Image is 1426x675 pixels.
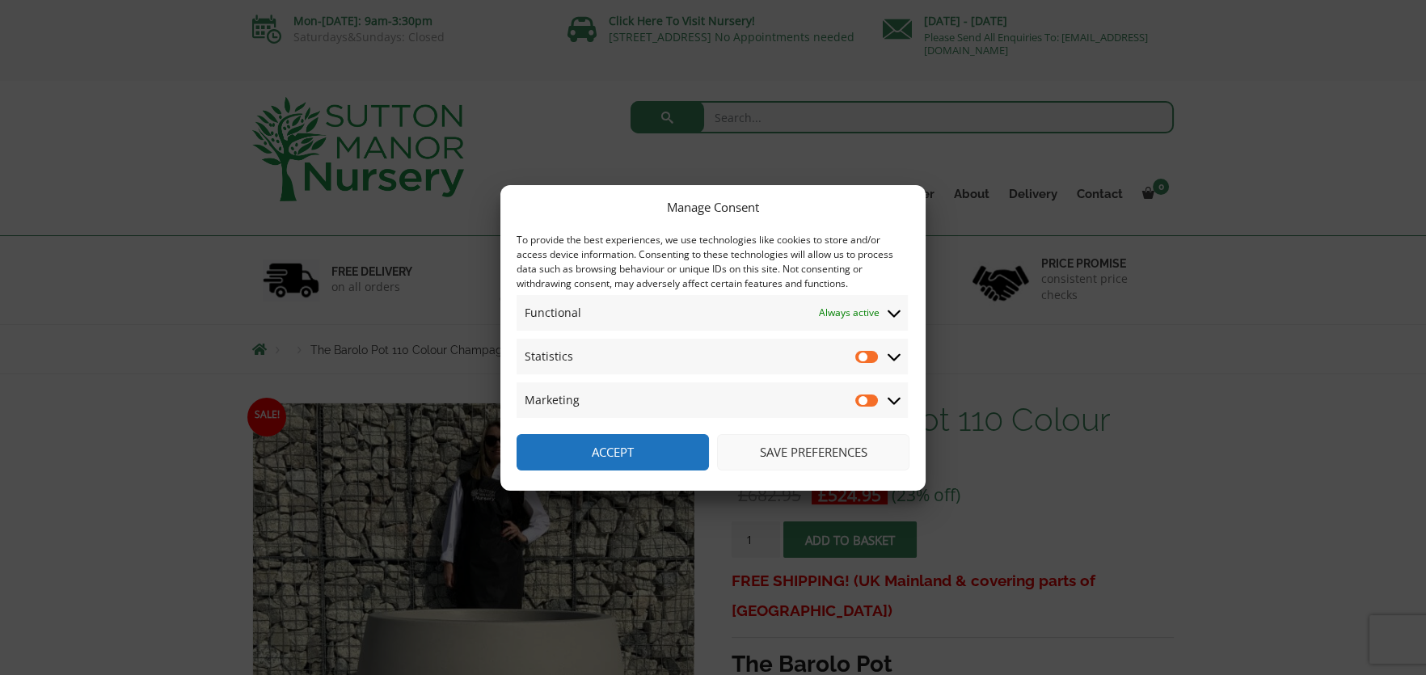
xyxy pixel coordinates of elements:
[517,382,908,418] summary: Marketing
[517,233,908,291] div: To provide the best experiences, we use technologies like cookies to store and/or access device i...
[819,303,880,323] span: Always active
[525,390,580,410] span: Marketing
[517,434,709,470] button: Accept
[667,197,759,217] div: Manage Consent
[717,434,909,470] button: Save preferences
[525,303,581,323] span: Functional
[517,295,908,331] summary: Functional Always active
[525,347,573,366] span: Statistics
[517,339,908,374] summary: Statistics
